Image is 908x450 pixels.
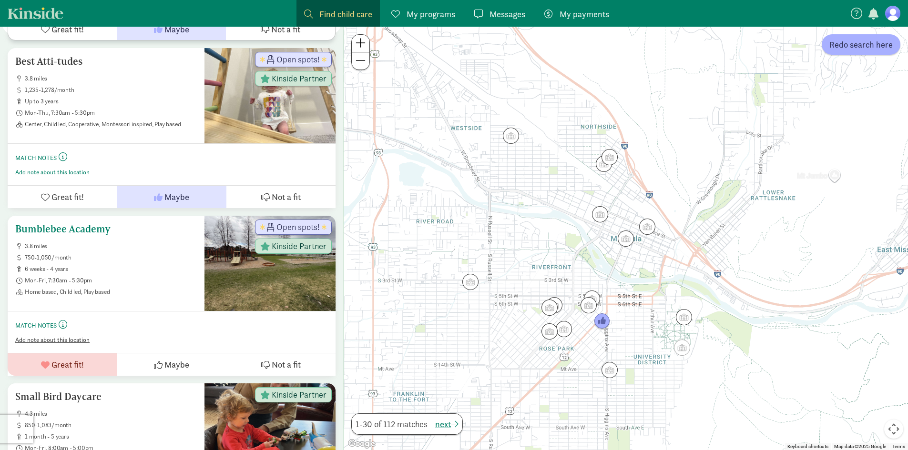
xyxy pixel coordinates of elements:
[560,8,609,20] span: My payments
[15,223,197,235] h5: Bumblebee Academy
[15,391,197,402] h5: Small Bird Daycare
[272,390,326,399] span: Kinside Partner
[614,227,638,250] div: Click to see details
[25,75,197,82] span: 3.8 miles
[272,358,301,371] span: Not a fit
[15,321,57,330] small: Match Notes
[787,443,828,450] button: Keyboard shortcuts
[164,190,189,203] span: Maybe
[25,265,197,273] span: 6 weeks - 4 years
[592,152,616,176] div: Click to see details
[346,438,377,450] a: Open this area in Google Maps (opens a new window)
[499,124,523,148] div: Click to see details
[346,438,377,450] img: Google
[25,433,197,440] span: 1 month - 5 years
[25,254,197,261] span: 750-1,050/month
[226,353,336,376] button: Not a fit
[580,287,604,310] div: Click to see details
[25,109,197,117] span: Mon-Thu, 7:30am - 5:30pm
[552,317,576,341] div: Click to see details
[829,38,893,51] span: Redo search here
[538,296,561,320] div: Click to see details
[25,421,197,429] span: 850-1,083/month
[15,56,197,67] h5: Best Atti-tudes
[319,8,372,20] span: Find child care
[164,358,189,371] span: Maybe
[272,242,326,250] span: Kinside Partner
[271,23,300,36] span: Not a fit
[25,120,197,128] span: Center, Child led, Cooperative, Montessori inspired, Play based
[8,353,117,376] button: Great fit!
[8,186,117,208] button: Great fit!
[51,358,84,371] span: Great fit!
[226,186,336,208] button: Not a fit
[51,23,84,36] span: Great fit!
[272,190,301,203] span: Not a fit
[588,202,612,226] div: Click to see details
[15,336,90,344] button: Add note about this location
[25,277,197,284] span: Mon-Fri, 7:30am - 5:30pm
[25,242,197,250] span: 3.8 miles
[25,410,197,418] span: 4.3 miles
[542,293,566,317] div: Click to see details
[15,169,90,176] button: Add note about this location
[670,336,694,360] div: Click to see details
[459,270,482,294] div: Click to see details
[226,18,335,40] button: Not a fit
[25,288,197,296] span: Home based, Child led, Play based
[15,154,57,162] small: Match Notes
[672,305,696,329] div: Click to see details
[117,353,226,376] button: Maybe
[117,186,226,208] button: Maybe
[164,23,189,36] span: Maybe
[822,34,900,55] button: Redo search here
[272,74,326,83] span: Kinside Partner
[635,215,659,239] div: Click to see details
[25,98,197,105] span: up to 3 years
[356,418,428,430] span: 1-30 of 112 matches
[598,358,622,382] div: Click to see details
[892,444,905,449] a: Terms (opens in new tab)
[884,420,903,439] button: Map camera controls
[577,293,601,317] div: Click to see details
[25,86,197,94] span: 1,235-1,278/month
[8,18,117,40] button: Great fit!
[834,444,886,449] span: Map data ©2025 Google
[590,310,614,333] div: Click to see details
[117,18,226,40] button: Maybe
[276,55,320,64] span: Open spots!
[598,145,622,169] div: Click to see details
[490,8,525,20] span: Messages
[435,418,459,430] button: next
[538,320,561,343] div: Click to see details
[8,7,63,19] a: Kinside
[51,190,84,203] span: Great fit!
[276,223,320,231] span: Open spots!
[407,8,455,20] span: My programs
